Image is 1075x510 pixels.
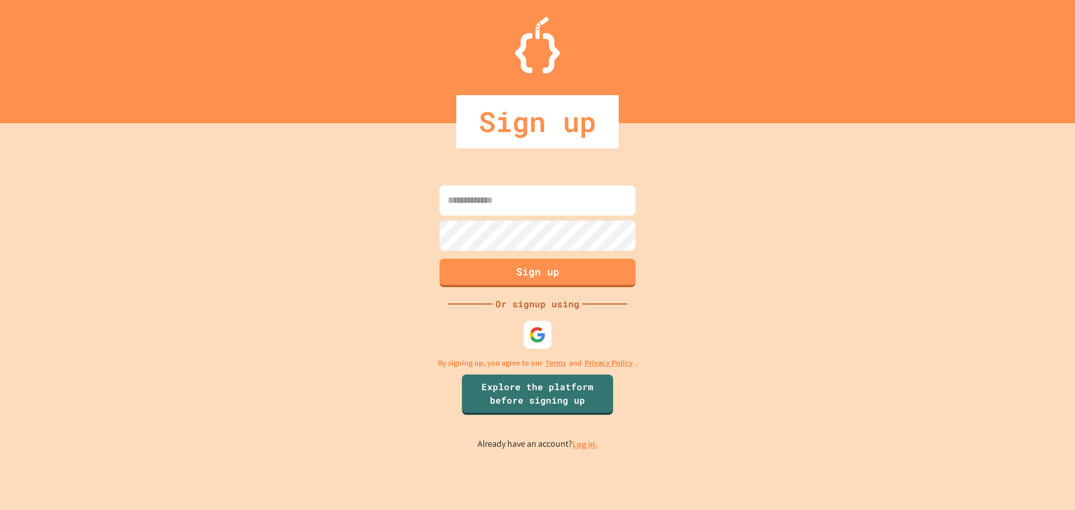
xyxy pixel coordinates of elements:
[493,297,582,311] div: Or signup using
[438,357,638,369] p: By signing up, you agree to our and .
[440,259,635,287] button: Sign up
[545,357,566,369] a: Terms
[585,357,633,369] a: Privacy Policy
[572,438,598,450] a: Log in.
[515,17,560,73] img: Logo.svg
[456,95,619,148] div: Sign up
[462,375,613,415] a: Explore the platform before signing up
[478,437,598,451] p: Already have an account?
[529,326,546,343] img: google-icon.svg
